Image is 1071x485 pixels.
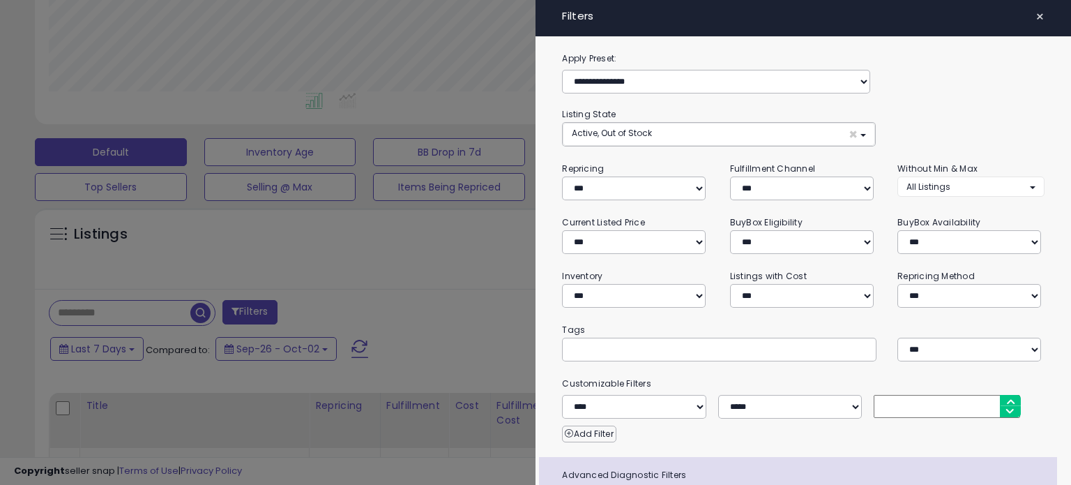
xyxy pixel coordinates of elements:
small: Repricing [562,163,604,174]
button: Active, Out of Stock × [563,123,874,146]
small: Fulfillment Channel [730,163,815,174]
span: Active, Out of Stock [572,127,652,139]
small: BuyBox Eligibility [730,216,803,228]
small: Listing State [562,108,616,120]
small: Current Listed Price [562,216,644,228]
span: Advanced Diagnostic Filters [552,468,1056,483]
small: Repricing Method [897,270,975,282]
span: × [849,127,858,142]
span: All Listings [906,181,950,193]
small: Listings with Cost [730,270,807,282]
small: Without Min & Max [897,163,978,174]
span: × [1035,7,1045,27]
button: All Listings [897,177,1044,197]
button: × [1030,7,1050,27]
small: Inventory [562,270,602,282]
small: Customizable Filters [552,376,1054,391]
small: BuyBox Availability [897,216,980,228]
h4: Filters [562,10,1044,22]
small: Tags [552,322,1054,338]
label: Apply Preset: [552,51,1054,66]
button: Add Filter [562,426,616,442]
